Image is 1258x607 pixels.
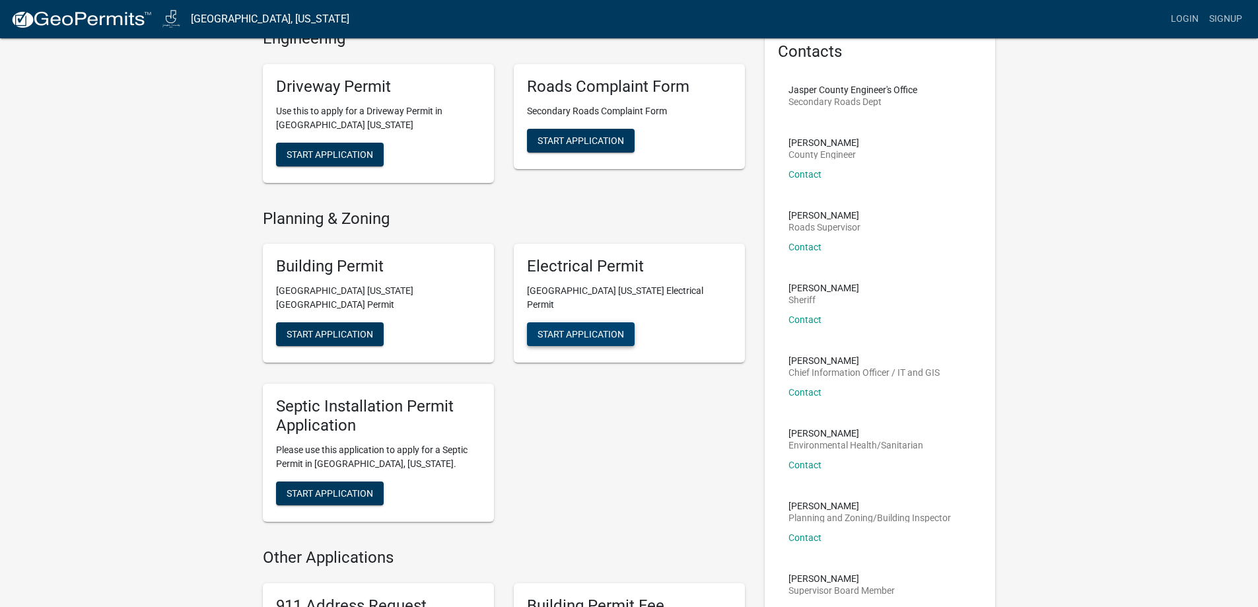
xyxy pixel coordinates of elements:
[788,460,821,470] a: Contact
[788,532,821,543] a: Contact
[276,143,384,166] button: Start Application
[788,169,821,180] a: Contact
[287,149,373,159] span: Start Application
[527,129,635,153] button: Start Application
[788,223,860,232] p: Roads Supervisor
[788,295,859,304] p: Sheriff
[778,42,983,61] h5: Contacts
[788,97,917,106] p: Secondary Roads Dept
[538,135,624,145] span: Start Application
[788,314,821,325] a: Contact
[788,242,821,252] a: Contact
[527,322,635,346] button: Start Application
[788,429,923,438] p: [PERSON_NAME]
[788,513,951,522] p: Planning and Zoning/Building Inspector
[538,329,624,339] span: Start Application
[287,487,373,498] span: Start Application
[263,548,745,567] h4: Other Applications
[788,387,821,398] a: Contact
[788,150,859,159] p: County Engineer
[276,284,481,312] p: [GEOGRAPHIC_DATA] [US_STATE][GEOGRAPHIC_DATA] Permit
[276,482,384,505] button: Start Application
[788,283,859,293] p: [PERSON_NAME]
[276,77,481,96] h5: Driveway Permit
[527,284,732,312] p: [GEOGRAPHIC_DATA] [US_STATE] Electrical Permit
[788,574,895,583] p: [PERSON_NAME]
[527,257,732,276] h5: Electrical Permit
[788,85,917,94] p: Jasper County Engineer's Office
[1204,7,1247,32] a: Signup
[788,356,940,365] p: [PERSON_NAME]
[276,397,481,435] h5: Septic Installation Permit Application
[263,209,745,229] h4: Planning & Zoning
[287,329,373,339] span: Start Application
[788,501,951,511] p: [PERSON_NAME]
[788,138,859,147] p: [PERSON_NAME]
[1166,7,1204,32] a: Login
[788,586,895,595] p: Supervisor Board Member
[276,443,481,471] p: Please use this application to apply for a Septic Permit in [GEOGRAPHIC_DATA], [US_STATE].
[263,29,745,48] h4: Engineering
[276,322,384,346] button: Start Application
[788,368,940,377] p: Chief Information Officer / IT and GIS
[191,8,349,30] a: [GEOGRAPHIC_DATA], [US_STATE]
[527,77,732,96] h5: Roads Complaint Form
[276,104,481,132] p: Use this to apply for a Driveway Permit in [GEOGRAPHIC_DATA] [US_STATE]
[788,211,860,220] p: [PERSON_NAME]
[276,257,481,276] h5: Building Permit
[527,104,732,118] p: Secondary Roads Complaint Form
[162,10,180,28] img: Jasper County, Iowa
[788,441,923,450] p: Environmental Health/Sanitarian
